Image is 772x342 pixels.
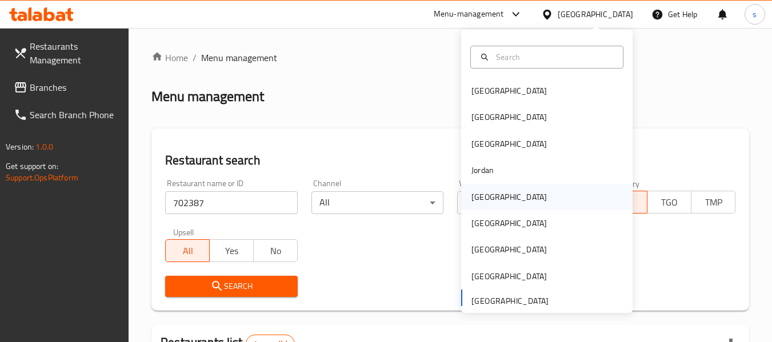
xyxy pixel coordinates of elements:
h2: Menu management [151,87,264,106]
button: TMP [691,191,735,214]
div: [GEOGRAPHIC_DATA] [471,111,547,123]
div: [GEOGRAPHIC_DATA] [471,191,547,203]
label: Upsell [173,228,194,236]
h2: Restaurant search [165,152,735,169]
a: Restaurants Management [5,33,129,74]
a: Branches [5,74,129,101]
div: All [311,191,443,214]
span: All [170,243,205,259]
div: [GEOGRAPHIC_DATA] [471,270,547,283]
div: Jordan [471,164,494,176]
div: [GEOGRAPHIC_DATA] [471,217,547,230]
span: Search Branch Phone [30,108,120,122]
span: Branches [30,81,120,94]
a: Home [151,51,188,65]
a: Support.OpsPlatform [6,170,78,185]
input: Search [491,51,616,63]
span: 1.0.0 [35,139,53,154]
a: Search Branch Phone [5,101,129,128]
span: Get support on: [6,159,58,174]
button: Search [165,276,297,297]
span: Search [174,279,288,293]
button: All [165,239,210,262]
div: Menu-management [434,7,504,21]
span: TMP [696,194,731,211]
span: s [753,8,757,21]
li: / [193,51,197,65]
div: [GEOGRAPHIC_DATA] [471,85,547,97]
button: Yes [209,239,254,262]
div: [GEOGRAPHIC_DATA] [471,243,547,256]
button: TGO [647,191,691,214]
div: All [457,191,589,214]
span: Yes [214,243,249,259]
span: Restaurants Management [30,39,120,67]
div: [GEOGRAPHIC_DATA] [471,138,547,150]
span: No [258,243,293,259]
button: No [253,239,298,262]
span: TGO [652,194,687,211]
span: Version: [6,139,34,154]
span: Menu management [201,51,277,65]
input: Search for restaurant name or ID.. [165,191,297,214]
div: [GEOGRAPHIC_DATA] [558,8,633,21]
label: Delivery [611,179,640,187]
nav: breadcrumb [151,51,749,65]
